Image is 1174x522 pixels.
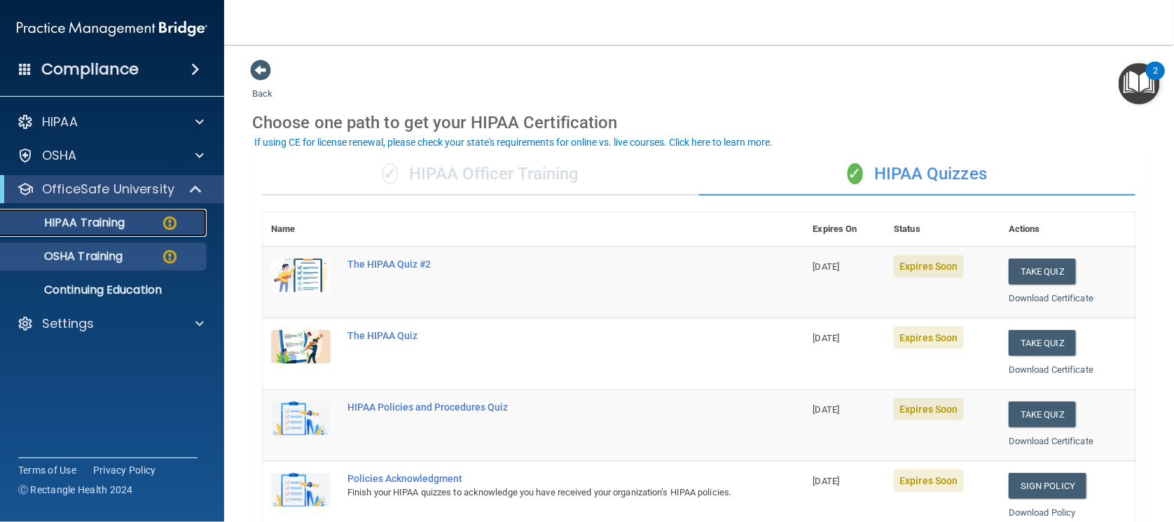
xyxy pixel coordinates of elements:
a: OSHA [17,147,204,164]
th: Actions [1000,212,1135,247]
p: HIPAA Training [9,216,125,230]
img: PMB logo [17,15,207,43]
p: OSHA [42,147,77,164]
img: warning-circle.0cc9ac19.png [161,248,179,266]
span: ✓ [848,163,863,184]
a: OfficeSafe University [17,181,203,198]
a: Settings [17,315,204,332]
div: HIPAA Officer Training [263,153,699,195]
a: HIPAA [17,114,204,130]
span: Expires Soon [894,469,963,492]
a: Back [252,71,272,99]
div: Policies Acknowledgment [347,473,735,484]
div: Finish your HIPAA quizzes to acknowledge you have received your organization’s HIPAA policies. [347,484,735,501]
div: If using CE for license renewal, please check your state's requirements for online vs. live cours... [254,137,773,147]
a: Terms of Use [18,463,76,477]
button: Take Quiz [1009,330,1076,356]
div: The HIPAA Quiz #2 [347,259,735,270]
span: ✓ [382,163,398,184]
th: Name [263,212,339,247]
a: Download Certificate [1009,293,1093,303]
th: Status [885,212,1000,247]
span: Expires Soon [894,327,963,349]
button: Take Quiz [1009,259,1076,284]
img: warning-circle.0cc9ac19.png [161,214,179,232]
button: Take Quiz [1009,401,1076,427]
div: The HIPAA Quiz [347,330,735,341]
a: Download Certificate [1009,436,1093,446]
a: Privacy Policy [93,463,156,477]
span: Expires Soon [894,398,963,420]
span: Ⓒ Rectangle Health 2024 [18,483,133,497]
button: If using CE for license renewal, please check your state's requirements for online vs. live cours... [252,135,775,149]
p: HIPAA [42,114,78,130]
p: Settings [42,315,94,332]
button: Open Resource Center, 2 new notifications [1119,63,1160,104]
span: [DATE] [813,333,840,343]
p: Continuing Education [9,283,200,297]
p: OfficeSafe University [42,181,174,198]
div: HIPAA Policies and Procedures Quiz [347,401,735,413]
span: [DATE] [813,261,840,272]
span: [DATE] [813,476,840,486]
h4: Compliance [41,60,139,79]
th: Expires On [805,212,886,247]
a: Download Certificate [1009,364,1093,375]
div: HIPAA Quizzes [699,153,1135,195]
a: Download Policy [1009,507,1076,518]
div: 2 [1153,71,1158,89]
span: [DATE] [813,404,840,415]
a: Sign Policy [1009,473,1086,499]
span: Expires Soon [894,255,963,277]
div: Choose one path to get your HIPAA Certification [252,102,1146,143]
p: OSHA Training [9,249,123,263]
